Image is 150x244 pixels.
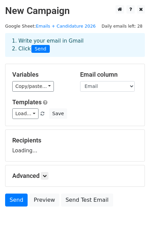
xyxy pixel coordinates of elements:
[12,98,42,106] a: Templates
[31,45,50,53] span: Send
[12,108,39,119] a: Load...
[5,194,28,207] a: Send
[5,24,96,29] small: Google Sheet:
[12,137,138,154] div: Loading...
[49,108,67,119] button: Save
[12,71,70,78] h5: Variables
[5,5,145,17] h2: New Campaign
[80,71,138,78] h5: Email column
[12,172,138,180] h5: Advanced
[36,24,96,29] a: Emails + Candidature 2026
[99,22,145,30] span: Daily emails left: 28
[29,194,59,207] a: Preview
[7,37,143,53] div: 1. Write your email in Gmail 2. Click
[12,81,54,92] a: Copy/paste...
[61,194,113,207] a: Send Test Email
[12,137,138,144] h5: Recipients
[99,24,145,29] a: Daily emails left: 28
